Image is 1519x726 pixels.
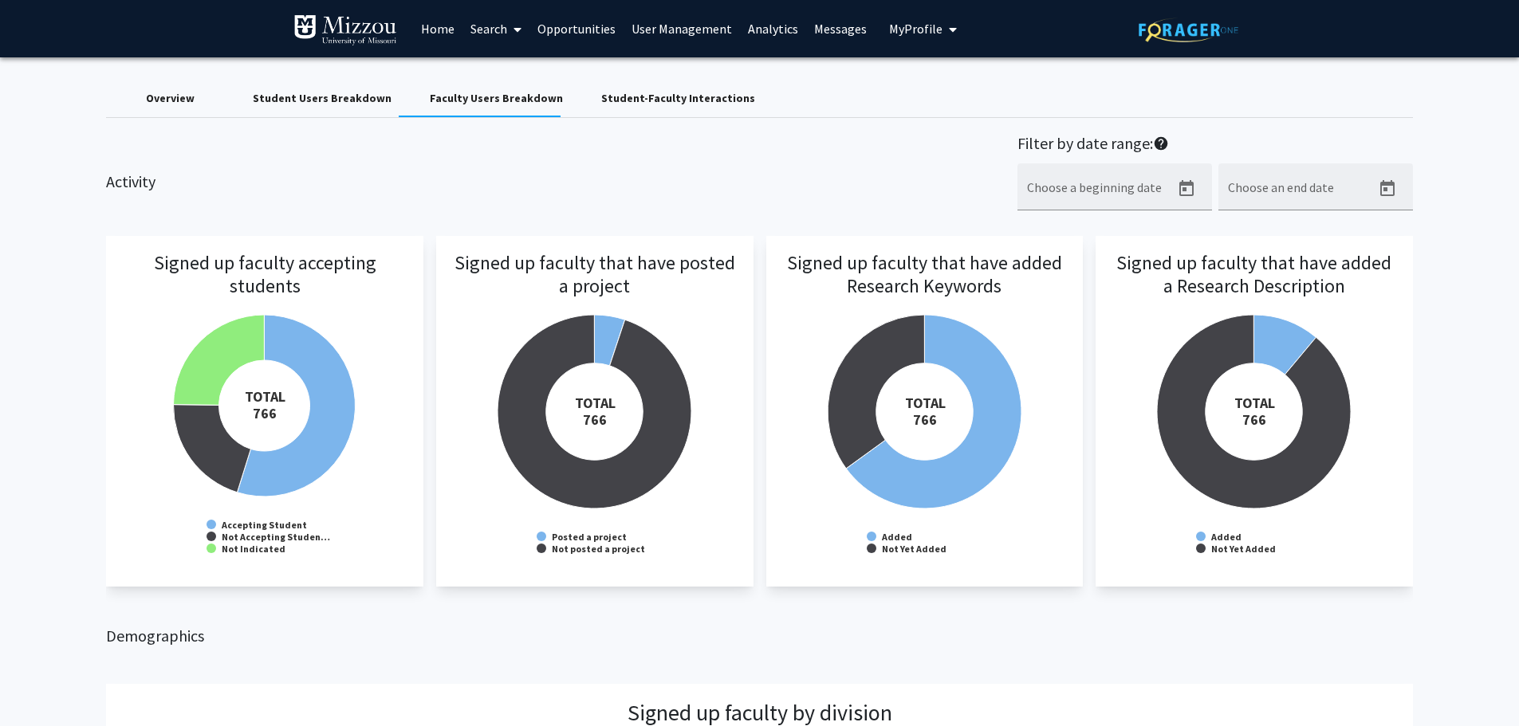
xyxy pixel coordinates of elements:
[529,1,624,57] a: Opportunities
[881,531,912,543] text: Added
[106,626,1412,646] h2: Demographics
[146,90,195,107] div: Overview
[221,519,307,531] text: Accepting Student
[889,21,942,37] span: My Profile
[293,14,397,46] img: University of Missouri Logo
[1210,531,1242,543] text: Added
[552,531,627,543] text: Posted a project
[253,90,392,107] div: Student Users Breakdown
[740,1,806,57] a: Analytics
[1211,543,1276,555] text: Not Yet Added
[904,394,945,429] tspan: TOTAL 766
[245,387,285,422] tspan: TOTAL 766
[222,543,285,555] text: Not Indicated
[430,90,563,107] div: Faculty Users Breakdown
[806,1,875,57] a: Messages
[552,543,645,555] text: Not posted a project
[462,1,529,57] a: Search
[452,252,738,341] h3: Signed up faculty that have posted a project
[1139,18,1238,42] img: ForagerOne Logo
[222,531,330,543] text: Not Accepting Studen…
[882,543,946,555] text: Not Yet Added
[106,134,155,191] h2: Activity
[574,394,615,429] tspan: TOTAL 766
[1153,134,1169,153] mat-icon: help
[1371,173,1403,205] button: Open calendar
[1171,173,1202,205] button: Open calendar
[12,654,68,714] iframe: Chat
[624,1,740,57] a: User Management
[1112,252,1397,341] h3: Signed up faculty that have added a Research Description
[782,252,1068,341] h3: Signed up faculty that have added Research Keywords
[1017,134,1413,157] h2: Filter by date range:
[601,90,755,107] div: Student-Faculty Interactions
[1234,394,1275,429] tspan: TOTAL 766
[413,1,462,57] a: Home
[122,252,407,341] h3: Signed up faculty accepting students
